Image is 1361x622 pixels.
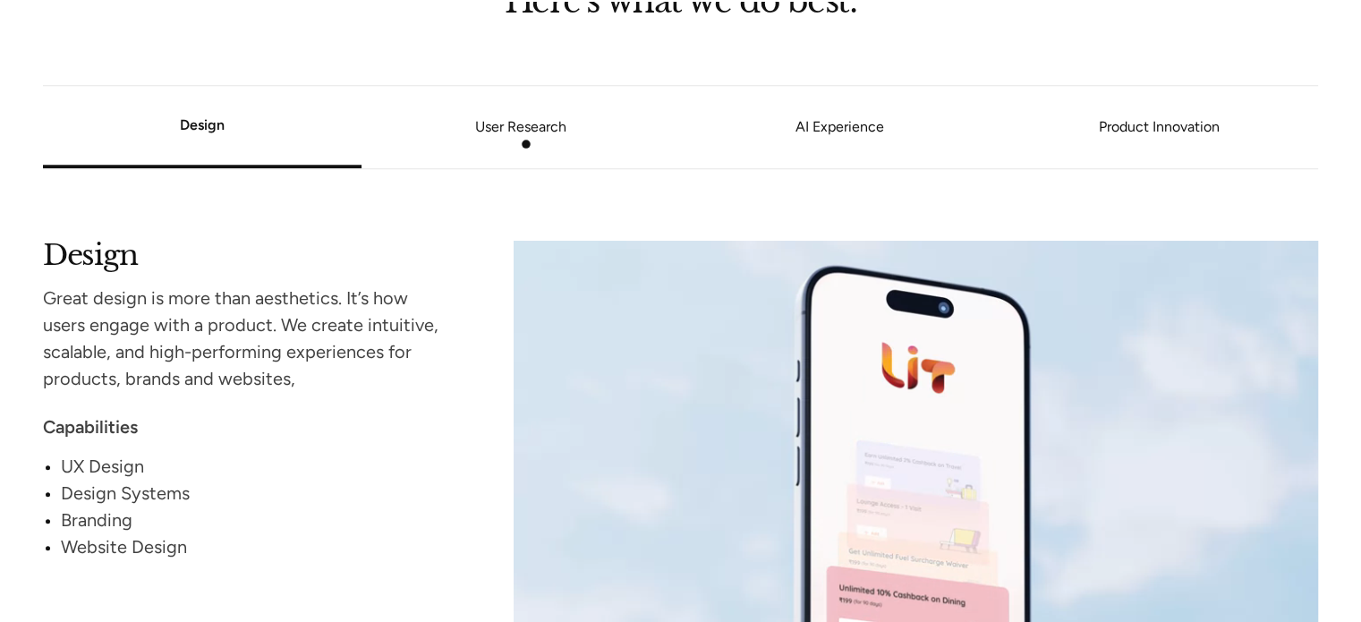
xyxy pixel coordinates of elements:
[61,533,446,560] div: Website Design
[43,413,446,440] div: Capabilities
[180,116,225,133] a: Design
[999,122,1318,132] a: Product Innovation
[61,453,446,480] div: UX Design
[43,285,446,392] div: Great design is more than aesthetics. It’s how users engage with a product. We create intuitive, ...
[61,480,446,507] div: Design Systems
[681,122,999,132] a: AI Experience
[43,241,446,265] h2: Design
[362,122,680,132] a: User Research
[61,507,446,533] div: Branding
